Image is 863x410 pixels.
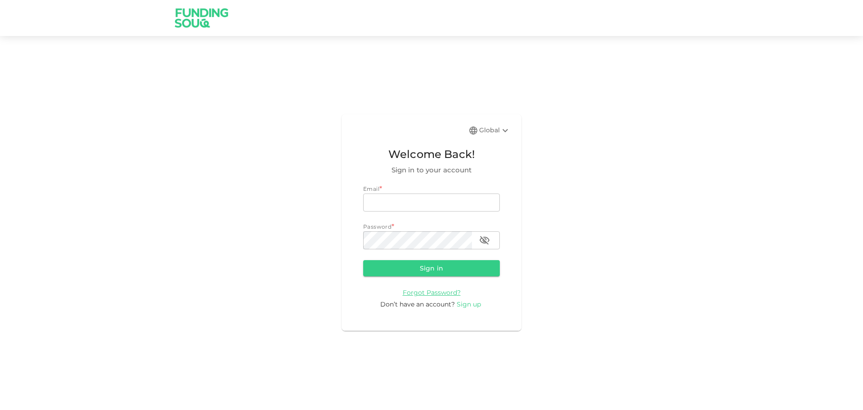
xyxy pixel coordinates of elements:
span: Sign up [457,300,481,308]
span: Email [363,185,379,192]
input: password [363,231,472,249]
div: Global [479,125,511,136]
span: Password [363,223,391,230]
span: Don’t have an account? [380,300,455,308]
span: Welcome Back! [363,146,500,163]
a: Forgot Password? [403,288,461,297]
span: Sign in to your account [363,165,500,176]
input: email [363,194,500,212]
button: Sign in [363,260,500,276]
